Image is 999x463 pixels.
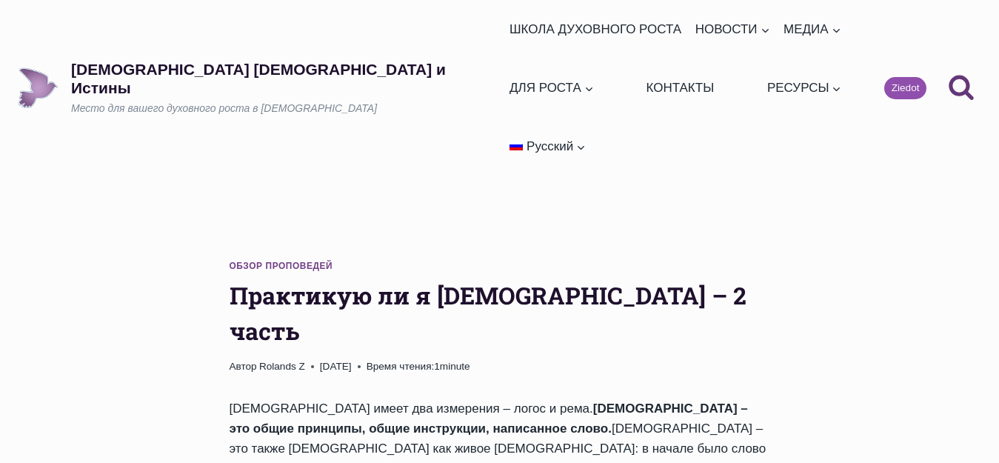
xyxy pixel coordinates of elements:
button: Показать форму поиска [941,68,981,108]
span: МЕДИА [784,19,841,39]
p: Место для вашего духовного роста в [DEMOGRAPHIC_DATA] [71,101,504,116]
a: РЕСУРСЫ [761,59,848,117]
span: Время чтения: [367,361,435,372]
h1: Практикую ли я [DEMOGRAPHIC_DATA] – 2 часть [230,278,770,349]
span: НОВОСТИ [695,19,770,39]
span: 1 [367,359,470,375]
img: Draudze Gars un Patiesība [18,67,59,108]
a: Ziedot [884,77,926,99]
span: РЕСУРСЫ [766,78,841,98]
span: Автор [230,359,257,375]
time: [DATE] [320,359,352,375]
span: Русский [527,139,573,153]
p: [DEMOGRAPHIC_DATA] [DEMOGRAPHIC_DATA] и Истины [71,60,504,97]
a: ДЛЯ РОСТА [504,59,601,117]
span: ДЛЯ РОСТА [509,78,594,98]
a: [DEMOGRAPHIC_DATA] [DEMOGRAPHIC_DATA] и ИстиныМесто для вашего духовного роста в [DEMOGRAPHIC_DATA] [18,60,504,116]
a: Русский [504,117,592,176]
span: minute [440,361,470,372]
a: Обзор проповедей [230,261,333,271]
a: Rolands Z [259,361,305,372]
a: КОНТАКТЫ [640,59,721,117]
